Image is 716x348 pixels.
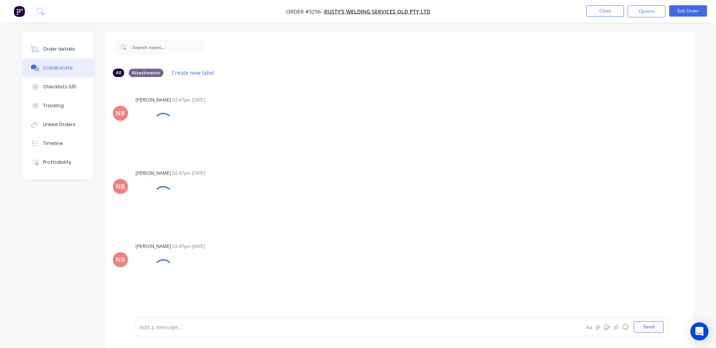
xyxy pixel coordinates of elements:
[22,134,94,153] button: Timeline
[43,83,76,90] div: Checklists 0/0
[172,97,205,103] div: 02:47pm [DATE]
[585,322,594,331] button: Aa
[136,243,171,250] div: [PERSON_NAME]
[43,121,75,128] div: Linked Orders
[116,109,125,118] div: NB
[22,96,94,115] button: Tracking
[113,69,124,77] div: All
[628,5,665,17] button: Options
[669,5,707,17] button: Edit Order
[43,65,73,71] div: Collaborate
[22,153,94,172] button: Profitability
[22,59,94,77] button: Collaborate
[129,69,163,77] div: Attachments
[172,170,205,177] div: 02:47pm [DATE]
[634,321,664,333] button: Send
[22,115,94,134] button: Linked Orders
[594,322,603,331] button: @
[324,8,430,15] a: Rusty's Welding Services QLD Pty Ltd
[586,5,624,17] button: Close
[168,68,219,78] button: Create new label
[43,140,63,147] div: Timeline
[132,40,207,55] input: Search notes...
[14,6,25,17] img: Factory
[136,97,171,103] div: [PERSON_NAME]
[172,243,205,250] div: 02:47pm [DATE]
[43,46,75,52] div: Order details
[43,102,64,109] div: Tracking
[22,77,94,96] button: Checklists 0/0
[621,322,630,331] button: ☺
[690,322,708,340] div: Open Intercom Messenger
[136,170,171,177] div: [PERSON_NAME]
[116,182,125,191] div: NB
[22,40,94,59] button: Order details
[116,255,125,264] div: NB
[43,159,71,166] div: Profitability
[286,8,324,15] span: Order #3296 -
